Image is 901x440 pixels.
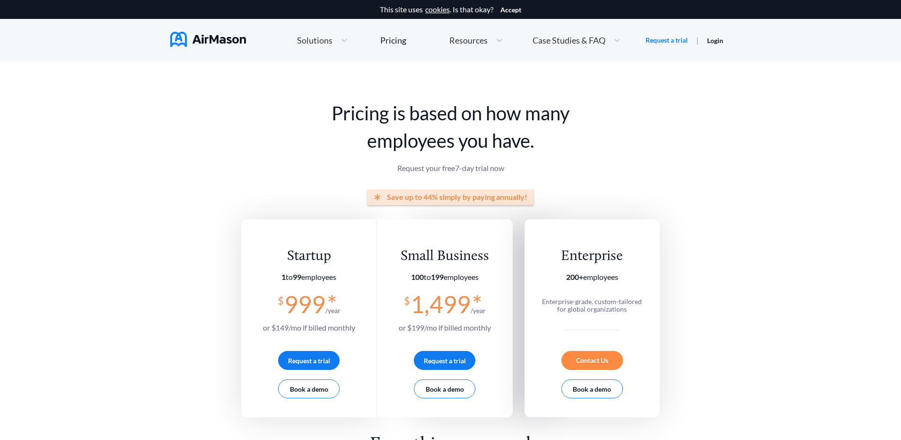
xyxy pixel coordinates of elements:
a: Request a trial [646,36,688,45]
div: Startup [263,248,355,265]
button: Request a trial [414,351,475,370]
span: 999 [284,290,325,318]
b: 100 [411,272,424,281]
section: employees [537,273,647,281]
span: Solutions [297,36,332,45]
span: to [411,272,444,281]
h1: Pricing is based on how many employees you have. [241,99,660,154]
p: Request your free 7 -day trial now [241,164,660,172]
span: Enterprise-grade, custom-tailored for global organizations [542,297,642,313]
section: employees [263,273,355,281]
b: 200+ [566,272,583,281]
span: or $ 199 /mo if billed monthly [399,323,491,332]
a: Login [707,36,723,45]
span: Resources [449,36,488,45]
div: Small Business [399,248,491,265]
button: Book a demo [278,379,340,398]
span: Save up to 44% simply by paying annually! [387,193,527,201]
button: Book a demo [414,379,475,398]
span: or $ 149 /mo if billed monthly [263,323,355,332]
span: Case Studies & FAQ [533,36,605,45]
div: Enterprise [537,248,647,265]
b: 99 [293,272,301,281]
div: Contact Us [561,351,623,370]
section: employees [399,273,491,281]
span: | [696,36,699,45]
span: 1,499 [411,290,471,318]
button: Accept cookies [500,6,521,14]
div: Pricing [380,36,406,45]
button: Request a trial [278,351,340,370]
img: AirMason Logo [170,32,246,47]
button: Book a demo [561,379,623,398]
b: 1 [281,272,286,281]
span: to [281,272,301,281]
a: Pricing [380,32,406,49]
a: cookies [425,5,450,14]
b: 199 [431,272,444,281]
span: $ [278,291,284,306]
span: $ [404,291,410,306]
